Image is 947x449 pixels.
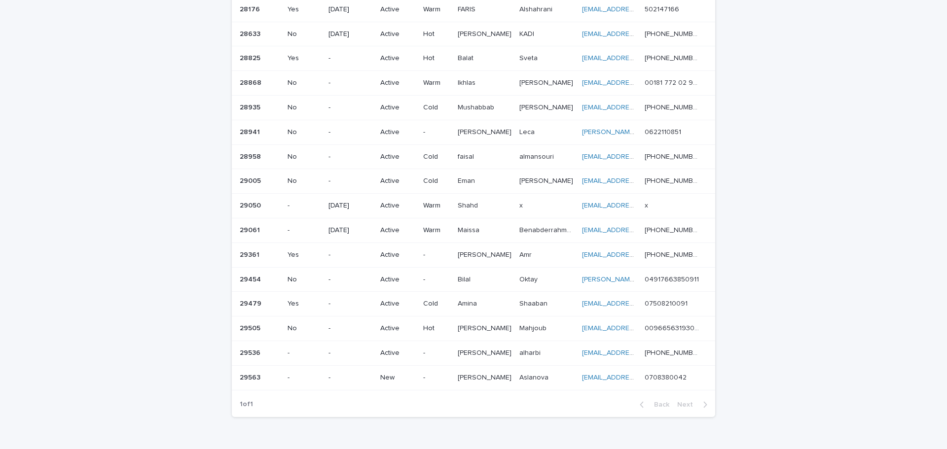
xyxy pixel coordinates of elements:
p: 29361 [240,249,261,259]
p: Warm [423,226,449,235]
p: - [423,349,449,357]
p: Active [380,276,415,284]
p: 0708380042 [645,372,689,382]
p: - [328,54,372,63]
tr: 2945429454 No-Active-BilalBilal OktayOktay [PERSON_NAME][EMAIL_ADDRESS][DOMAIN_NAME] 049176638509... [232,267,715,292]
p: 1 of 1 [232,392,261,416]
p: Active [380,177,415,185]
p: [PHONE_NUMBER] [645,52,701,63]
p: alharbi [519,347,543,357]
p: - [328,349,372,357]
a: [EMAIL_ADDRESS][DOMAIN_NAME] [582,55,693,62]
p: Active [380,104,415,112]
a: [EMAIL_ADDRESS][DOMAIN_NAME] [582,153,693,160]
p: No [288,128,321,137]
p: Active [380,349,415,357]
p: 29454 [240,274,263,284]
span: Back [648,401,669,408]
p: FARIS [458,3,477,14]
tr: 2950529505 No-ActiveHot[PERSON_NAME][PERSON_NAME] MahjoubMahjoub [EMAIL_ADDRESS][DOMAIN_NAME] 009... [232,316,715,341]
p: Amr [519,249,534,259]
p: [PERSON_NAME] [458,322,513,333]
p: No [288,153,321,161]
p: - [288,202,321,210]
tr: 2936129361 Yes-Active-[PERSON_NAME][PERSON_NAME] AmrAmr [EMAIL_ADDRESS][DOMAIN_NAME] [PHONE_NUMBE... [232,242,715,267]
p: - [328,251,372,259]
p: Hot [423,324,449,333]
p: Active [380,153,415,161]
p: Bilal [458,274,473,284]
p: Active [380,30,415,38]
p: Balat [458,52,475,63]
p: Mahjoub [519,322,548,333]
p: Yes [288,300,321,308]
p: Yes [288,54,321,63]
p: Yes [288,251,321,259]
p: 28176 [240,3,262,14]
p: [PERSON_NAME] [458,249,513,259]
p: 28935 [240,102,262,112]
p: - [288,349,321,357]
p: Cold [423,177,449,185]
a: [EMAIL_ADDRESS][DOMAIN_NAME] [582,300,693,307]
p: Shaaban [519,298,549,308]
p: Eman [458,175,477,185]
tr: 2894128941 No-Active-[PERSON_NAME][PERSON_NAME] LecaLeca [PERSON_NAME][EMAIL_ADDRESS][DOMAIN_NAME... [232,120,715,144]
p: [PHONE_NUMBER] [645,347,701,357]
p: Warm [423,202,449,210]
p: [PHONE_NUMBER] [645,224,701,235]
p: Shahd [458,200,480,210]
p: - [328,153,372,161]
p: 0622110851 [645,126,683,137]
p: 00966563193063 [645,322,701,333]
p: faisal [458,151,476,161]
p: [PHONE_NUMBER] [645,175,701,185]
tr: 2882528825 Yes-ActiveHotBalatBalat SvetaSveta [EMAIL_ADDRESS][DOMAIN_NAME] [PHONE_NUMBER][PHONE_N... [232,46,715,71]
p: Active [380,202,415,210]
p: - [423,128,449,137]
tr: 2905029050 -[DATE]ActiveWarmShahdShahd xx [EMAIL_ADDRESS][DOMAIN_NAME] xx [232,194,715,218]
p: Active [380,251,415,259]
p: 00181 772 02 903 [645,77,701,87]
p: almansouri [519,151,556,161]
p: - [328,128,372,137]
p: [DATE] [328,5,372,14]
p: x [645,200,650,210]
p: Warm [423,5,449,14]
a: [EMAIL_ADDRESS][PERSON_NAME][DOMAIN_NAME] [582,79,747,86]
a: [EMAIL_ADDRESS][DOMAIN_NAME] [582,104,693,111]
p: Cold [423,300,449,308]
p: 04917663850911 [645,274,701,284]
p: Cold [423,153,449,161]
p: [PERSON_NAME] [519,77,575,87]
p: [PERSON_NAME] [519,102,575,112]
p: [PHONE_NUMBER] [645,249,701,259]
p: No [288,324,321,333]
button: Back [632,400,673,409]
p: [PHONE_NUMBER] [645,151,701,161]
p: Aslanova [519,372,550,382]
p: - [328,300,372,308]
p: Cold [423,104,449,112]
p: No [288,30,321,38]
p: - [328,104,372,112]
tr: 2953629536 --Active-[PERSON_NAME][PERSON_NAME] alharbialharbi [EMAIL_ADDRESS][DOMAIN_NAME] [PHONE... [232,341,715,365]
p: [PHONE_NUMBER] [645,28,701,38]
p: 29479 [240,298,263,308]
p: Mushabbab [458,102,496,112]
p: Yes [288,5,321,14]
a: [EMAIL_ADDRESS][DOMAIN_NAME] [582,6,693,13]
button: Next [673,400,715,409]
p: Active [380,300,415,308]
p: [DATE] [328,30,372,38]
p: 502147166 [645,3,681,14]
p: - [328,374,372,382]
p: Active [380,79,415,87]
p: [PHONE_NUMBER] [645,102,701,112]
p: - [423,251,449,259]
span: Next [677,401,699,408]
p: Active [380,54,415,63]
p: No [288,276,321,284]
tr: 2886828868 No-ActiveWarmIkhlasIkhlas [PERSON_NAME][PERSON_NAME] [EMAIL_ADDRESS][PERSON_NAME][DOMA... [232,71,715,96]
p: Oktay [519,274,540,284]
